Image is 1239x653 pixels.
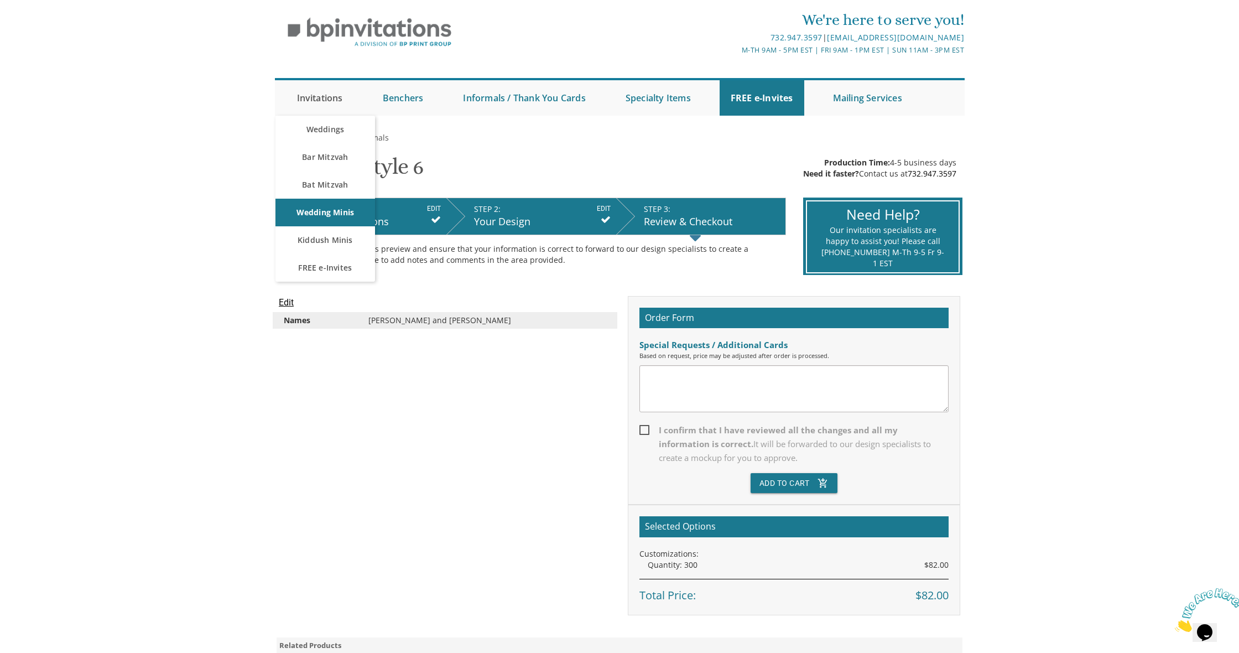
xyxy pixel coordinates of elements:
[720,80,804,116] a: FREE e-Invites
[822,80,913,116] a: Mailing Services
[275,254,375,282] a: FREE e-Invites
[639,579,949,604] div: Total Price:
[505,44,964,56] div: M-Th 9am - 5pm EST | Fri 9am - 1pm EST | Sun 11am - 3pm EST
[427,204,441,214] input: EDIT
[275,226,375,254] a: Kiddush Minis
[275,143,375,171] a: Bar Mitzvah
[360,315,615,326] div: [PERSON_NAME] and [PERSON_NAME]
[827,32,964,43] a: [EMAIL_ADDRESS][DOMAIN_NAME]
[4,4,73,48] img: Chat attention grabber
[275,315,360,326] div: Names
[275,116,375,143] a: Weddings
[803,157,956,179] div: 4-5 business days Contact us at
[286,80,354,116] a: Invitations
[644,215,780,229] div: Review & Checkout
[751,473,838,493] button: Add To Cartadd_shopping_cart
[824,157,890,168] span: Production Time:
[648,559,949,571] div: Quantity: 300
[275,132,311,143] a: Informals
[639,308,949,329] h2: Order Form
[821,205,944,225] div: Need Help?
[639,548,949,559] div: Customizations:
[275,9,465,55] img: BP Invitation Loft
[1170,584,1239,636] iframe: chat widget
[279,296,294,309] input: Edit
[275,154,423,187] h1: Informal Style 6
[452,80,596,116] a: Informals / Thank You Cards
[639,351,949,360] div: Based on request, price may be adjusted after order is processed.
[639,339,949,351] div: Special Requests / Additional Cards
[908,168,956,179] a: 732.947.3597
[597,204,611,214] input: EDIT
[505,31,964,44] div: |
[505,9,964,31] div: We're here to serve you!
[474,215,611,229] div: Your Design
[285,243,778,266] div: Please scroll through this preview and ensure that your information is correct to forward to our ...
[644,204,780,215] div: STEP 3:
[821,225,944,269] div: Our invitation specialists are happy to assist you! Please call [PHONE_NUMBER] M-Th 9-5 Fr 9-1 EST
[615,80,702,116] a: Specialty Items
[771,32,822,43] a: 732.947.3597
[924,559,949,571] span: $82.00
[275,199,375,226] a: Wedding Minis
[659,438,931,463] span: It will be forwarded to our design specialists to create a mockup for you to approve.
[372,80,435,116] a: Benchers
[639,516,949,537] h2: Selected Options
[639,423,949,465] span: I confirm that I have reviewed all the changes and all my information is correct.
[915,588,949,604] span: $82.00
[818,473,829,493] i: add_shopping_cart
[803,168,859,179] span: Need it faster?
[275,171,375,199] a: Bat Mitzvah
[474,204,611,215] div: STEP 2:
